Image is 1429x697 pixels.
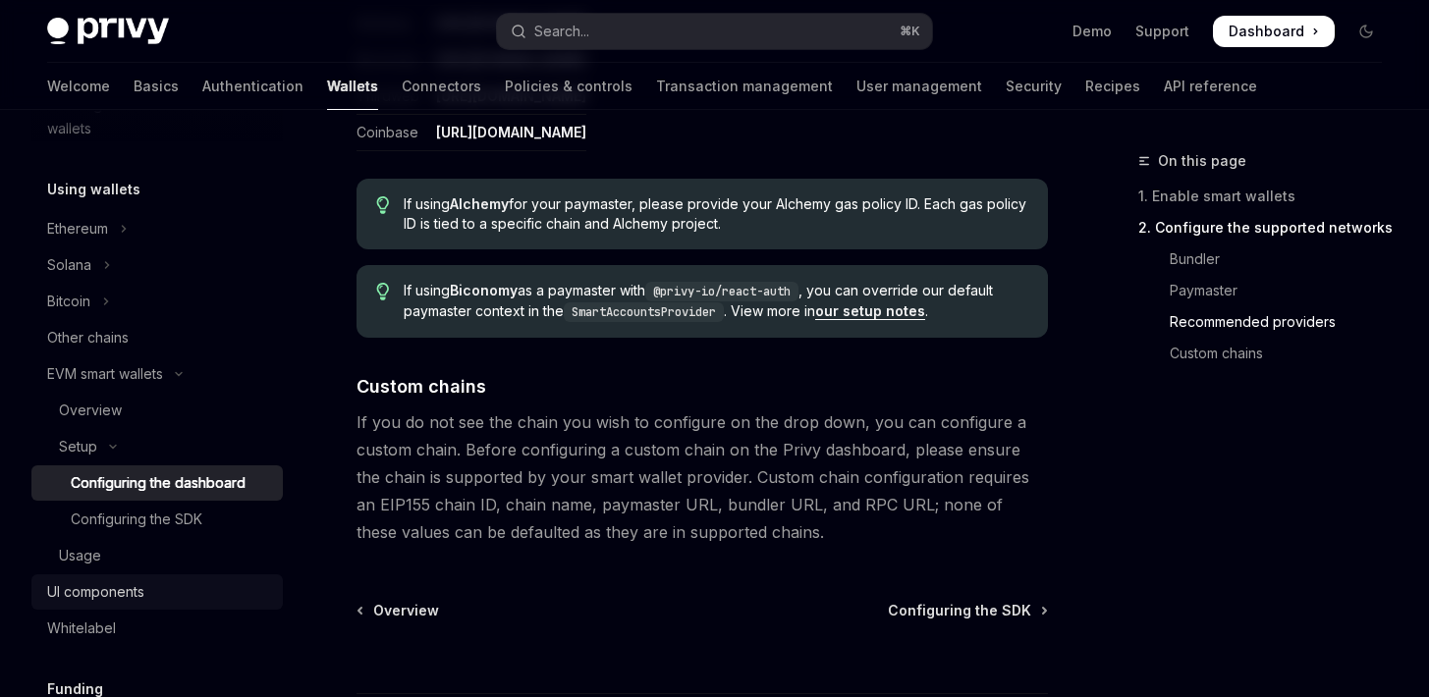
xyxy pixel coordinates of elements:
[31,284,283,319] button: Toggle Bitcoin section
[31,247,283,283] button: Toggle Solana section
[31,465,283,501] a: Configuring the dashboard
[31,611,283,646] a: Whitelabel
[815,302,925,320] a: our setup notes
[888,601,1031,620] span: Configuring the SDK
[402,63,481,110] a: Connectors
[1350,16,1382,47] button: Toggle dark mode
[645,282,798,301] code: @privy-io/react-auth
[31,320,283,355] a: Other chains
[376,196,390,214] svg: Tip
[450,282,518,298] strong: Biconomy
[134,63,179,110] a: Basics
[404,281,1028,322] span: If using as a paymaster with , you can override our default paymaster context in the . View more ...
[888,601,1046,620] a: Configuring the SDK
[376,283,390,300] svg: Tip
[1135,22,1189,41] a: Support
[47,362,163,386] div: EVM smart wallets
[71,471,246,495] div: Configuring the dashboard
[1138,338,1398,369] a: Custom chains
[327,63,378,110] a: Wallets
[31,429,283,464] button: Toggle Setup section
[856,63,982,110] a: User management
[1138,243,1398,275] a: Bundler
[404,194,1028,234] span: If using for your paymaster, please provide your Alchemy gas policy ID. Each gas policy ID is tie...
[1229,22,1304,41] span: Dashboard
[47,217,108,241] div: Ethereum
[202,63,303,110] a: Authentication
[31,393,283,428] a: Overview
[1138,275,1398,306] a: Paymaster
[1138,306,1398,338] a: Recommended providers
[47,326,129,349] div: Other chains
[59,399,122,422] div: Overview
[1072,22,1112,41] a: Demo
[373,601,439,620] span: Overview
[358,601,439,620] a: Overview
[357,408,1048,546] span: If you do not see the chain you wish to configure on the drop down, you can configure a custom ch...
[1138,212,1398,243] a: 2. Configure the supported networks
[900,24,920,39] span: ⌘ K
[450,195,509,212] strong: Alchemy
[47,63,110,110] a: Welcome
[1158,149,1246,173] span: On this page
[1085,63,1140,110] a: Recipes
[59,544,101,567] div: Usage
[31,356,283,392] button: Toggle EVM smart wallets section
[31,538,283,573] a: Usage
[47,580,144,604] div: UI components
[71,508,202,531] div: Configuring the SDK
[1213,16,1335,47] a: Dashboard
[1138,181,1398,212] a: 1. Enable smart wallets
[656,63,833,110] a: Transaction management
[47,617,116,640] div: Whitelabel
[497,14,931,49] button: Open search
[436,124,586,141] a: [URL][DOMAIN_NAME]
[505,63,632,110] a: Policies & controls
[47,253,91,277] div: Solana
[1006,63,1062,110] a: Security
[357,373,486,400] span: Custom chains
[534,20,589,43] div: Search...
[564,302,724,322] code: SmartAccountsProvider
[31,211,283,246] button: Toggle Ethereum section
[31,502,283,537] a: Configuring the SDK
[47,290,90,313] div: Bitcoin
[47,18,169,45] img: dark logo
[1164,63,1257,110] a: API reference
[31,574,283,610] a: UI components
[59,435,97,458] div: Setup
[47,178,140,201] h5: Using wallets
[357,114,428,150] td: Coinbase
